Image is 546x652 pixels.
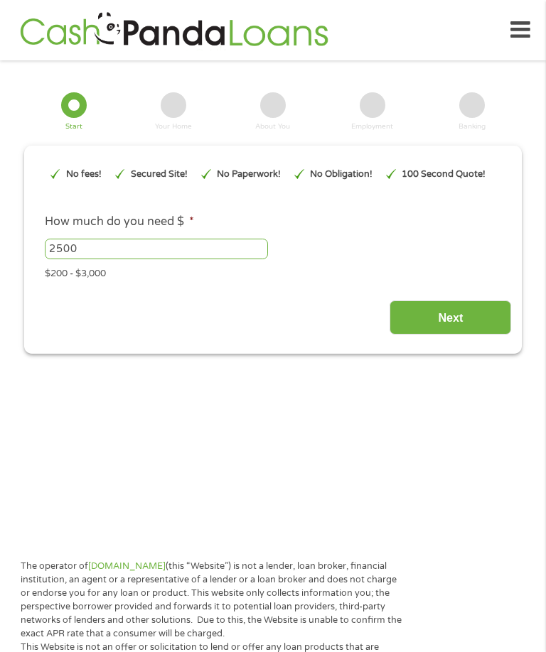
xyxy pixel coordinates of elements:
[310,168,373,181] p: No Obligation!
[351,124,393,131] div: Employment
[45,214,194,229] label: How much do you need $
[217,168,281,181] p: No Paperwork!
[155,124,192,131] div: Your Home
[66,168,102,181] p: No fees!
[65,124,82,131] div: Start
[88,560,166,572] a: [DOMAIN_NAME]
[402,168,486,181] p: 100 Second Quote!
[459,124,486,131] div: Banking
[45,262,501,281] div: $200 - $3,000
[255,124,290,131] div: About You
[21,560,405,640] p: The operator of (this “Website”) is not a lender, loan broker, financial institution, an agent or...
[390,300,511,335] input: Next
[16,10,333,50] img: GetLoanNow Logo
[131,168,188,181] p: Secured Site!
